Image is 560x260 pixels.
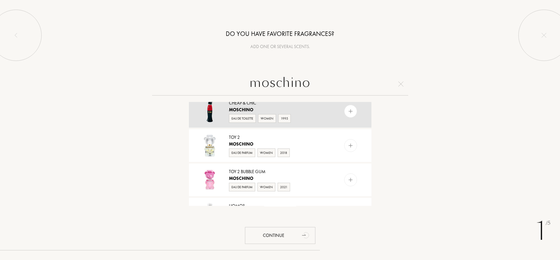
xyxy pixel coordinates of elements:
[257,183,275,191] div: Women
[398,81,403,87] img: cross.svg
[536,212,550,250] div: 1
[347,177,353,183] img: add_pf.svg
[347,108,353,114] img: add_pf.svg
[199,134,221,157] img: Toy 2
[199,169,221,191] img: Toy 2 Bubble Gum
[257,148,275,157] div: Women
[229,100,331,106] div: Cheap & Chic
[278,114,291,123] div: 1995
[152,72,408,96] input: Search for a perfume
[278,183,290,191] div: 2021
[13,33,19,38] img: left_onboard.svg
[229,114,256,123] div: Eau de Toilette
[347,143,353,149] img: add_pf.svg
[199,203,221,225] img: Uomo?
[300,229,312,241] div: animation
[229,168,331,175] div: Toy 2 Bubble Gum
[245,227,315,244] div: Continue
[546,220,550,227] span: /5
[229,134,331,141] div: Toy 2
[229,107,254,113] span: Moschino
[541,33,547,38] img: quit_onboard.svg
[229,203,331,209] div: Uomo?
[199,100,221,122] img: Cheap & Chic
[258,114,276,123] div: Women
[229,183,255,191] div: Eau de Parfum
[229,141,254,147] span: Moschino
[229,175,254,181] span: Moschino
[278,148,290,157] div: 2018
[229,148,255,157] div: Eau de Parfum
